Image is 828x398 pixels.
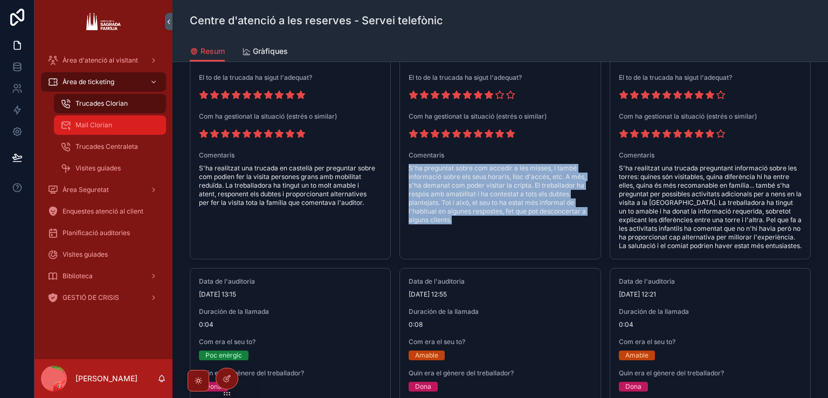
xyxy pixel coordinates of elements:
span: Comentaris [199,151,382,160]
span: Gràfiques [253,46,288,57]
span: Planificació auditories [63,229,130,237]
span: Trucades Centraleta [75,142,138,151]
div: Poc enèrgic [205,351,242,360]
span: [DATE] 13:15 [199,290,382,299]
span: Quin era el gènere del treballador? [199,369,382,378]
span: Data de l'auditoria [199,277,382,286]
a: Resum [190,42,225,62]
span: Quin era el gènere del treballador? [619,369,802,378]
span: [DATE] 12:55 [409,290,591,299]
a: Mail Clorian [54,115,166,135]
span: GESTIÓ DE CRISIS [63,293,119,302]
a: Àrea Seguretat [41,180,166,200]
p: [PERSON_NAME] [75,373,137,384]
h1: Centre d'atenció a les reserves - Servei telefònic [190,13,443,28]
a: Àrea d'atenció al visitant [41,51,166,70]
span: Mail Clorian [75,121,112,129]
a: Visites guiades [54,159,166,178]
span: S'ha preguntat sobre com accedir a les misses, i també informació sobre els seus horaris, lloc d'... [409,164,591,224]
span: Àrea d'atenció al visitant [63,56,138,65]
span: Com ha gestionat la situació (estrés o similar) [619,112,802,121]
span: El to de la trucada ha sigut l'adequat? [409,73,591,82]
a: Àrea de ticketing [41,72,166,92]
a: Trucades Centraleta [54,137,166,156]
span: Duración de la llamada [199,307,382,316]
span: S'ha realitzat una trucada preguntant informació sobre les torres: quines són visitables, quina d... [619,164,802,250]
a: Enquestes atenció al client [41,202,166,221]
img: App logo [86,13,120,30]
span: S'ha realitzat una trucada en castellà per preguntar sobre com podien fer la visita persones gran... [199,164,382,207]
a: Biblioteca [41,266,166,286]
a: Trucades Clorian [54,94,166,113]
span: [DATE] 12:21 [619,290,802,299]
a: Gràfiques [242,42,288,63]
span: Visites guiades [75,164,121,173]
span: El to de la trucada ha sigut l'adequat? [619,73,802,82]
span: Comentaris [409,151,591,160]
div: scrollable content [34,43,172,321]
a: GESTIÓ DE CRISIS [41,288,166,307]
span: Trucades Clorian [75,99,128,108]
span: Duración de la llamada [409,307,591,316]
span: Àrea Seguretat [63,186,109,194]
span: Comentaris [619,151,802,160]
a: Visites guiades [41,245,166,264]
div: Dona [205,382,222,392]
span: Com ha gestionat la situació (estrés o similar) [409,112,591,121]
div: Amable [625,351,648,360]
span: 0:04 [619,320,802,329]
span: El to de la trucada ha sigut l'adequat? [199,73,382,82]
span: Com era el seu to? [619,338,802,346]
span: Com ha gestionat la situació (estrés o similar) [199,112,382,121]
span: Com era el seu to? [199,338,382,346]
span: Biblioteca [63,272,93,280]
span: Enquestes atenció al client [63,207,143,216]
span: Àrea de ticketing [63,78,114,86]
div: Dona [625,382,641,392]
span: 0:04 [199,320,382,329]
span: Data de l'auditoria [409,277,591,286]
span: Duración de la llamada [619,307,802,316]
div: Dona [415,382,431,392]
span: Visites guiades [63,250,108,259]
div: Amable [415,351,438,360]
a: Planificació auditories [41,223,166,243]
span: Quin era el gènere del treballador? [409,369,591,378]
span: Com era el seu to? [409,338,591,346]
span: Resum [201,46,225,57]
span: 0:08 [409,320,591,329]
span: Data de l'auditoria [619,277,802,286]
